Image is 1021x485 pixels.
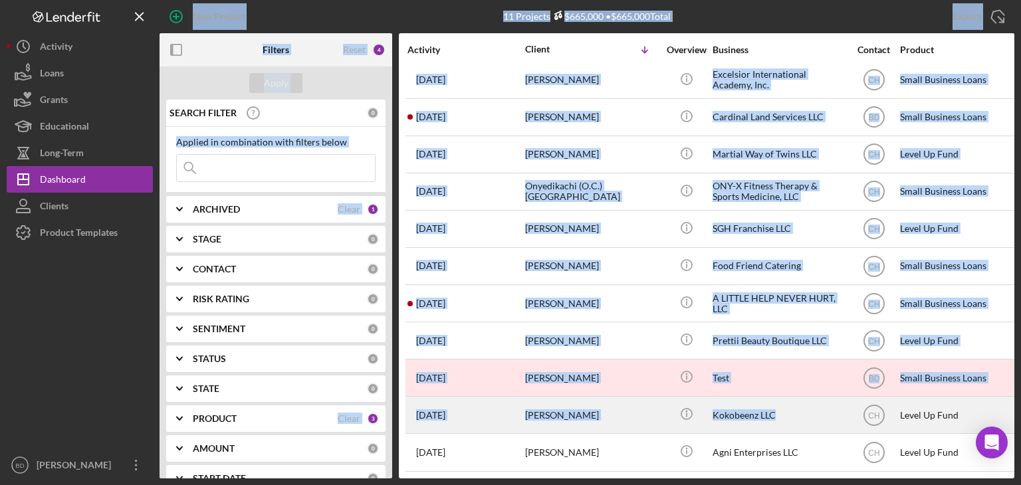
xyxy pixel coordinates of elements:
[713,286,846,321] div: A LITTLE HELP NEVER HURT, LLC
[367,233,379,245] div: 0
[367,383,379,395] div: 0
[193,264,236,274] b: CONTACT
[7,86,153,113] button: Grants
[713,323,846,358] div: Prettii Beauty Boutique LLC
[868,187,879,197] text: CH
[160,3,258,30] button: New Project
[868,113,879,122] text: BD
[193,353,226,364] b: STATUS
[367,293,379,305] div: 0
[367,203,379,215] div: 1
[33,452,120,482] div: [PERSON_NAME]
[868,150,879,159] text: CH
[525,100,658,135] div: [PERSON_NAME]
[525,211,658,246] div: [PERSON_NAME]
[525,44,592,54] div: Client
[953,3,981,30] div: Export
[713,137,846,172] div: Martial Way of Twins LLC
[713,45,846,55] div: Business
[343,45,366,55] div: Reset
[367,323,379,335] div: 0
[416,74,445,85] time: 2025-08-17 19:50
[525,174,658,209] div: Onyedikachi (O.C.) [GEOGRAPHIC_DATA]
[525,137,658,172] div: [PERSON_NAME]
[713,397,846,433] div: Kokobeenz LLC
[264,73,288,93] div: Apply
[713,211,846,246] div: SGH Franchise LLC
[193,3,245,30] div: New Project
[7,219,153,246] button: Product Templates
[193,473,246,484] b: START DATE
[525,360,658,395] div: [PERSON_NAME]
[40,193,68,223] div: Clients
[193,204,240,215] b: ARCHIVED
[868,336,879,345] text: CH
[338,413,360,424] div: Clear
[525,248,658,284] div: [PERSON_NAME]
[713,435,846,470] div: Agni Enterprises LLC
[868,76,879,85] text: CH
[868,262,879,271] text: CH
[40,33,72,63] div: Activity
[525,323,658,358] div: [PERSON_NAME]
[40,140,84,169] div: Long-Term
[407,45,524,55] div: Activity
[868,373,879,383] text: BD
[367,107,379,119] div: 0
[263,45,289,55] b: Filters
[868,225,879,234] text: CH
[367,413,379,425] div: 3
[367,353,379,365] div: 0
[525,397,658,433] div: [PERSON_NAME]
[713,360,846,395] div: Test
[193,234,221,244] b: STAGE
[7,166,153,193] button: Dashboard
[40,219,118,249] div: Product Templates
[193,383,219,394] b: STATE
[525,286,658,321] div: [PERSON_NAME]
[939,3,1014,30] button: Export
[7,193,153,219] button: Clients
[40,113,89,143] div: Educational
[7,452,153,478] button: BD[PERSON_NAME]
[7,140,153,166] button: Long-Term
[713,174,846,209] div: ONY-X Fitness Therapy & Sports Medicine, LLC
[367,442,379,454] div: 0
[661,45,711,55] div: Overview
[176,137,376,147] div: Applied in combination with filters below
[249,73,302,93] button: Apply
[868,448,879,458] text: CH
[40,166,86,196] div: Dashboard
[7,60,153,86] button: Loans
[416,112,445,122] time: 2025-09-10 15:09
[367,263,379,275] div: 0
[713,100,846,135] div: Cardinal Land Services LLC
[40,60,64,90] div: Loans
[338,204,360,215] div: Clear
[7,33,153,60] a: Activity
[868,411,879,420] text: CH
[15,462,24,469] text: BD
[367,472,379,484] div: 0
[416,447,445,458] time: 2025-08-26 12:54
[193,413,237,424] b: PRODUCT
[7,113,153,140] button: Educational
[713,62,846,98] div: Excelsior International Academy, Inc.
[372,43,386,56] div: 4
[170,108,237,118] b: SEARCH FILTER
[416,336,445,346] time: 2025-09-16 12:28
[416,149,445,159] time: 2025-09-23 20:09
[193,294,249,304] b: RISK RATING
[193,324,245,334] b: SENTIMENT
[525,62,658,98] div: [PERSON_NAME]
[416,223,445,234] time: 2025-08-27 15:15
[503,11,671,22] div: 11 Projects • $665,000 Total
[525,435,658,470] div: [PERSON_NAME]
[193,443,235,454] b: AMOUNT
